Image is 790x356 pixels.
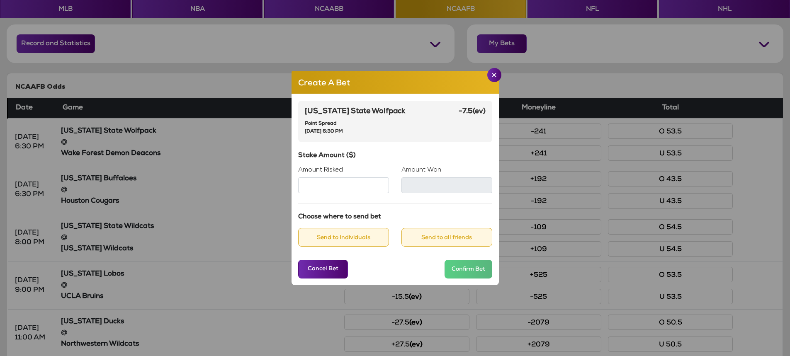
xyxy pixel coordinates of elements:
label: Amount Won [401,167,441,174]
h6: -7.5 [459,107,486,116]
h6: [US_STATE] State Wolfpack [305,107,405,116]
label: Amount Risked [298,167,343,174]
img: Close [492,73,496,77]
h6: Stake Amount ($) [298,152,492,160]
button: Close [487,68,501,82]
h6: Choose where to send bet [298,213,492,221]
button: Send to all friends [401,228,492,247]
small: (ev) [473,108,486,115]
button: Cancel Bet [298,260,348,279]
small: [DATE] 6:30 PM [305,129,343,134]
button: Send to Individuals [298,228,389,247]
button: Confirm Bet [445,260,492,279]
h5: Create A Bet [298,77,350,90]
small: Point Spread [305,121,337,126]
